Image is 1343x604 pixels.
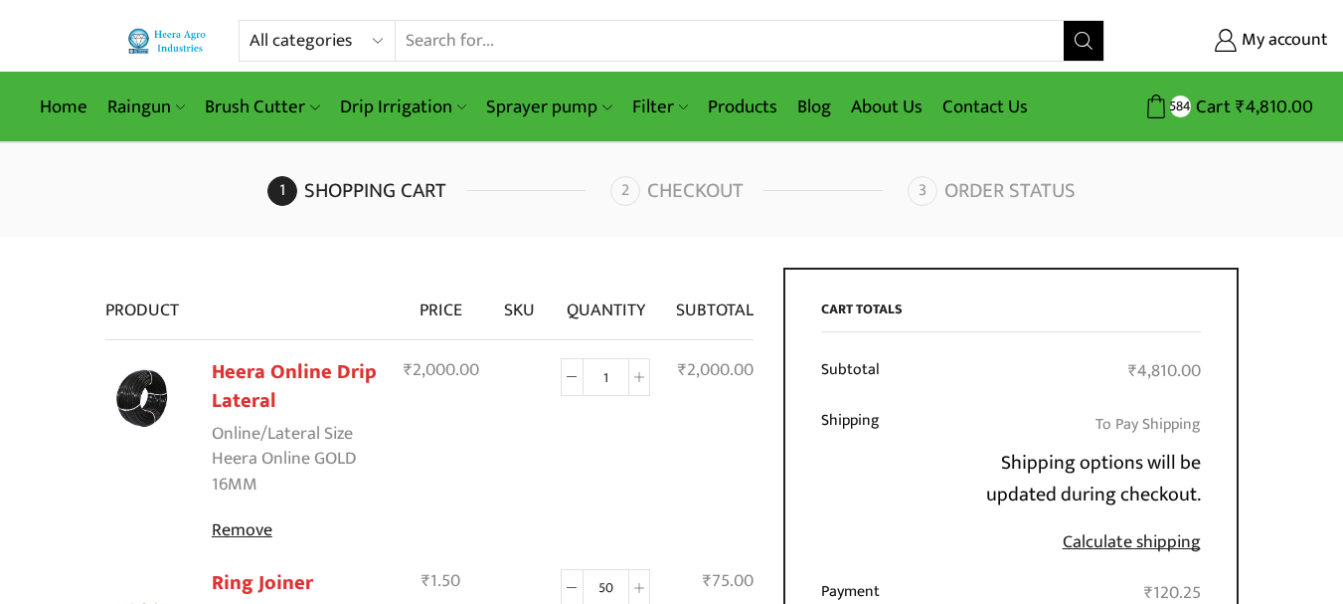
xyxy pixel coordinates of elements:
bdi: 2,000.00 [678,355,754,385]
a: Filter [622,84,698,130]
span: ₹ [404,355,413,385]
a: Calculate shipping [1063,527,1201,557]
bdi: 4,810.00 [1128,356,1201,386]
span: Cart [1191,94,1231,120]
a: 584 Cart ₹4,810.00 [1124,89,1313,125]
th: Subtotal [821,346,937,397]
a: Checkout [610,176,903,206]
span: ₹ [703,566,712,596]
th: Shipping [821,398,937,569]
span: ₹ [1236,92,1246,122]
a: Products [698,84,787,130]
a: My account [1134,23,1328,59]
a: Blog [787,84,841,130]
input: Search for... [396,21,1063,61]
h2: Cart totals [821,302,1201,333]
p: Heera Online GOLD 16MM [212,447,378,498]
img: Heera Online Drip Lateral [105,361,185,441]
a: Home [30,84,97,130]
span: 584 [1170,96,1191,116]
a: Sprayer pump [476,84,621,130]
th: Product [105,268,391,339]
bdi: 4,810.00 [1236,92,1313,122]
dt: Online/Lateral Size [212,422,353,448]
a: Heera Online Drip Lateral [212,355,377,418]
label: To Pay Shipping [1095,410,1201,439]
bdi: 1.50 [421,566,460,596]
input: Product quantity [584,358,628,396]
span: ₹ [421,566,430,596]
a: Ring Joiner [212,566,313,600]
span: ₹ [678,355,687,385]
th: Price [391,268,492,339]
a: Contact Us [932,84,1038,130]
bdi: 75.00 [703,566,754,596]
a: Raingun [97,84,195,130]
a: Remove [212,518,378,544]
a: Drip Irrigation [330,84,476,130]
th: SKU [491,268,548,339]
p: Shipping options will be updated during checkout. [950,447,1201,510]
a: About Us [841,84,932,130]
span: ₹ [1128,356,1137,386]
th: Subtotal [663,268,754,339]
bdi: 2,000.00 [404,355,479,385]
th: Quantity [548,268,663,339]
a: Brush Cutter [195,84,329,130]
button: Search button [1064,21,1103,61]
span: My account [1237,28,1328,54]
